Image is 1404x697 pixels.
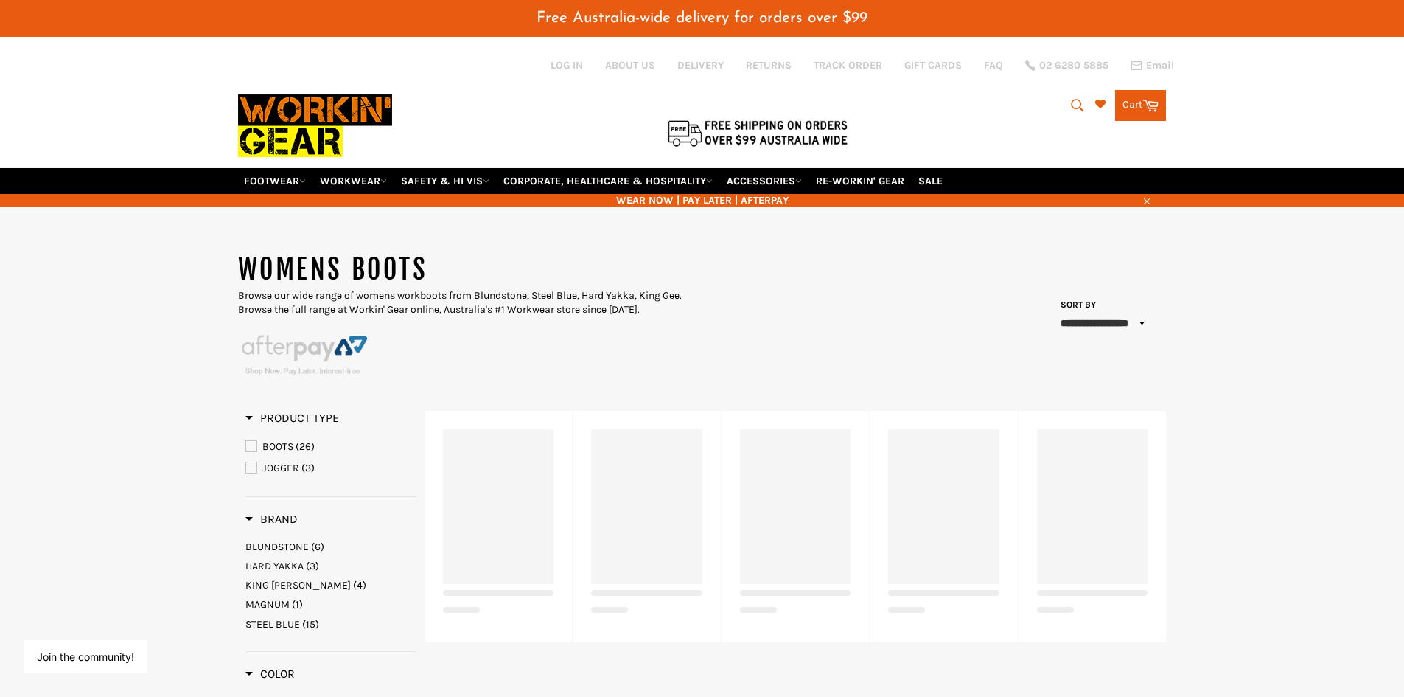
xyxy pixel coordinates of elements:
[238,288,702,317] p: Browse our wide range of womens workboots from Blundstone, Steel Blue, Hard Yakka, King Gee. Brow...
[677,58,724,72] a: DELIVERY
[292,598,303,611] span: (1)
[262,462,299,474] span: JOGGER
[302,618,319,631] span: (15)
[245,618,300,631] span: STEEL BLUE
[666,117,850,148] img: Flat $9.95 shipping Australia wide
[238,168,312,194] a: FOOTWEAR
[1056,299,1097,311] label: Sort by
[245,578,416,592] a: KING GEE
[306,560,319,572] span: (3)
[1131,60,1174,72] a: Email
[984,58,1003,72] a: FAQ
[238,252,702,288] h1: WOMENS BOOTS
[904,58,962,72] a: GIFT CARDS
[238,193,1167,207] span: WEAR NOW | PAY LATER | AFTERPAY
[537,10,867,26] span: Free Australia-wide delivery for orders over $99
[1039,60,1108,71] span: 02 6280 5885
[245,560,304,572] span: HARD YAKKA
[245,617,416,631] a: STEEL BLUE
[311,541,324,553] span: (6)
[605,58,655,72] a: ABOUT US
[245,667,295,682] h3: Color
[245,598,290,611] span: MAGNUM
[497,168,719,194] a: CORPORATE, HEALTHCARE & HOSPITALITY
[245,559,416,573] a: HARD YAKKA
[814,58,882,72] a: TRACK ORDER
[262,440,293,453] span: BOOTS
[245,540,416,554] a: BLUNDSTONE
[1025,60,1108,71] a: 02 6280 5885
[245,597,416,611] a: MAGNUM
[1146,60,1174,71] span: Email
[238,84,392,167] img: Workin Gear leaders in Workwear, Safety Boots, PPE, Uniforms. Australia's No.1 in Workwear
[721,168,808,194] a: ACCESSORIES
[245,460,416,476] a: JOGGER
[746,58,792,72] a: RETURNS
[353,579,366,592] span: (4)
[245,512,298,527] h3: Brand
[245,439,416,455] a: BOOTS
[912,168,949,194] a: SALE
[810,168,910,194] a: RE-WORKIN' GEAR
[245,667,295,681] span: Color
[245,411,339,426] h3: Product Type
[1115,90,1166,121] a: Cart
[314,168,393,194] a: WORKWEAR
[37,651,134,663] button: Join the community!
[245,579,351,592] span: KING [PERSON_NAME]
[301,462,315,474] span: (3)
[296,440,315,453] span: (26)
[245,541,309,553] span: BLUNDSTONE
[551,59,583,72] a: Log in
[395,168,495,194] a: SAFETY & HI VIS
